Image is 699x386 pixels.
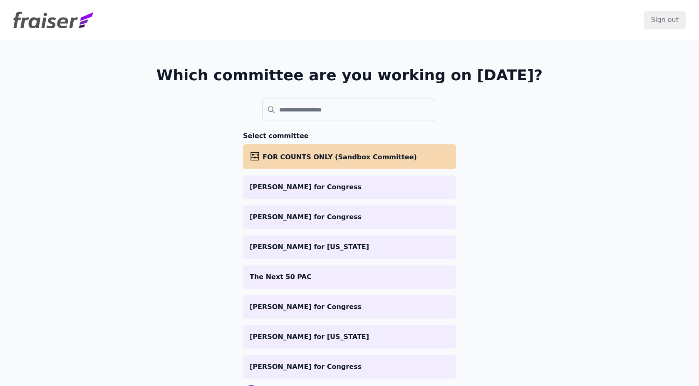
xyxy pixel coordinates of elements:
[644,11,686,29] input: Sign out
[243,265,456,289] a: The Next 50 PAC
[243,355,456,379] a: [PERSON_NAME] for Congress
[263,153,417,161] span: FOR COUNTS ONLY (Sandbox Committee)
[243,295,456,319] a: [PERSON_NAME] for Congress
[243,205,456,229] a: [PERSON_NAME] for Congress
[250,272,449,282] p: The Next 50 PAC
[250,362,449,372] p: [PERSON_NAME] for Congress
[243,176,456,199] a: [PERSON_NAME] for Congress
[243,144,456,169] a: FOR COUNTS ONLY (Sandbox Committee)
[250,332,449,342] p: [PERSON_NAME] for [US_STATE]
[243,131,456,141] h3: Select committee
[250,212,449,222] p: [PERSON_NAME] for Congress
[243,235,456,259] a: [PERSON_NAME] for [US_STATE]
[243,325,456,349] a: [PERSON_NAME] for [US_STATE]
[250,182,449,192] p: [PERSON_NAME] for Congress
[13,12,93,28] img: Fraiser Logo
[250,242,449,252] p: [PERSON_NAME] for [US_STATE]
[250,302,449,312] p: [PERSON_NAME] for Congress
[156,67,543,84] h1: Which committee are you working on [DATE]?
